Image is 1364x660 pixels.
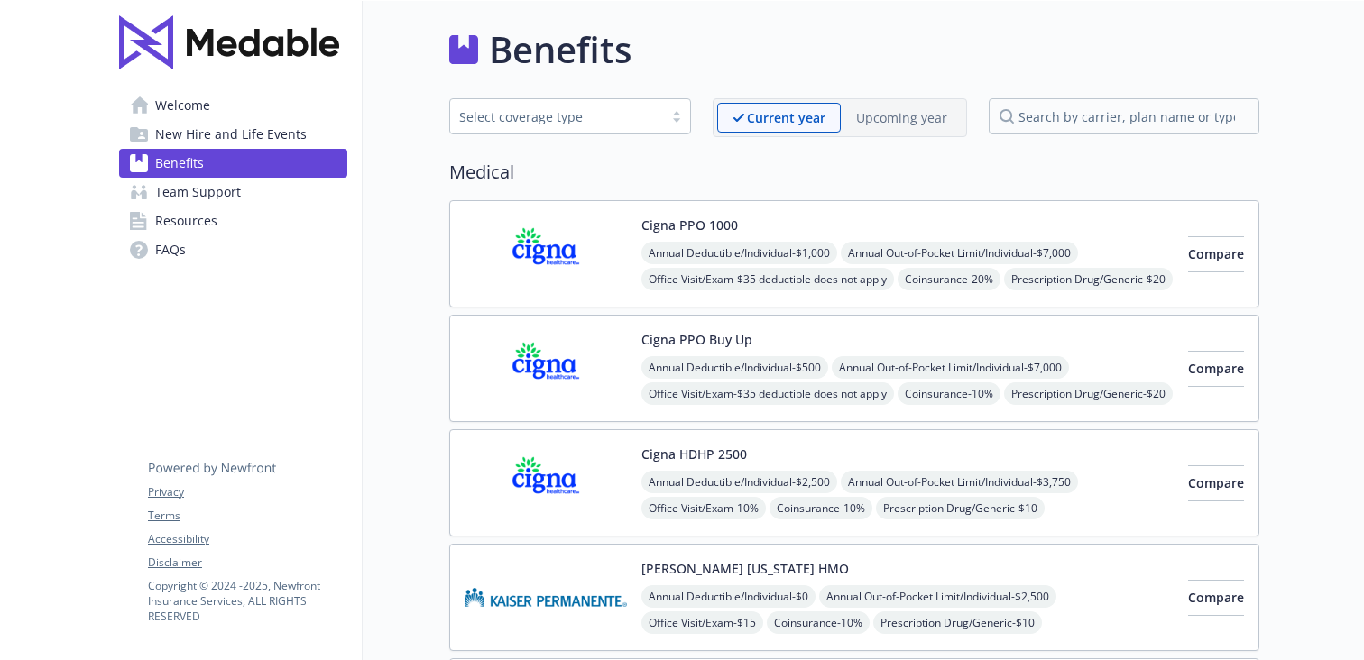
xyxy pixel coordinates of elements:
h1: Benefits [489,23,631,77]
a: Welcome [119,91,347,120]
span: Office Visit/Exam - $35 deductible does not apply [641,382,894,405]
img: CIGNA carrier logo [465,445,627,521]
a: Accessibility [148,531,346,547]
span: Compare [1188,474,1244,491]
span: Compare [1188,245,1244,262]
span: Annual Deductible/Individual - $1,000 [641,242,837,264]
span: Resources [155,206,217,235]
span: Compare [1188,360,1244,377]
span: Office Visit/Exam - $35 deductible does not apply [641,268,894,290]
span: New Hire and Life Events [155,120,307,149]
span: FAQs [155,235,186,264]
a: Disclaimer [148,555,346,571]
span: Team Support [155,178,241,206]
img: Kaiser Permanente of Hawaii carrier logo [465,559,627,636]
button: Cigna PPO Buy Up [641,330,752,349]
a: Privacy [148,484,346,500]
span: Office Visit/Exam - 10% [641,497,766,519]
span: Office Visit/Exam - $15 [641,611,763,634]
button: Cigna HDHP 2500 [641,445,747,463]
span: Prescription Drug/Generic - $10 [876,497,1045,519]
button: Cigna PPO 1000 [641,215,738,234]
a: Benefits [119,149,347,178]
a: FAQs [119,235,347,264]
input: search by carrier, plan name or type [989,98,1259,134]
span: Coinsurance - 10% [898,382,1000,405]
button: Compare [1188,236,1244,272]
span: Annual Out-of-Pocket Limit/Individual - $7,000 [841,242,1078,264]
a: Terms [148,508,346,524]
p: Current year [747,108,825,127]
span: Prescription Drug/Generic - $10 [873,611,1042,634]
button: Compare [1188,351,1244,387]
span: Annual Out-of-Pocket Limit/Individual - $2,500 [819,585,1056,608]
span: Annual Deductible/Individual - $2,500 [641,471,837,493]
p: Upcoming year [856,108,947,127]
a: Team Support [119,178,347,206]
span: Coinsurance - 10% [770,497,872,519]
span: Annual Deductible/Individual - $500 [641,356,828,379]
span: Annual Out-of-Pocket Limit/Individual - $3,750 [841,471,1078,493]
div: Select coverage type [459,107,654,126]
span: Annual Out-of-Pocket Limit/Individual - $7,000 [832,356,1069,379]
span: Coinsurance - 20% [898,268,1000,290]
span: Coinsurance - 10% [767,611,870,634]
button: [PERSON_NAME] [US_STATE] HMO [641,559,849,578]
a: New Hire and Life Events [119,120,347,149]
span: Annual Deductible/Individual - $0 [641,585,816,608]
h2: Medical [449,159,1259,186]
span: Welcome [155,91,210,120]
button: Compare [1188,465,1244,501]
button: Compare [1188,580,1244,616]
span: Benefits [155,149,204,178]
img: CIGNA carrier logo [465,215,627,292]
span: Compare [1188,589,1244,606]
img: CIGNA carrier logo [465,330,627,407]
p: Copyright © 2024 - 2025 , Newfront Insurance Services, ALL RIGHTS RESERVED [148,578,346,624]
span: Prescription Drug/Generic - $20 [1004,382,1173,405]
span: Prescription Drug/Generic - $20 [1004,268,1173,290]
a: Resources [119,206,347,235]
